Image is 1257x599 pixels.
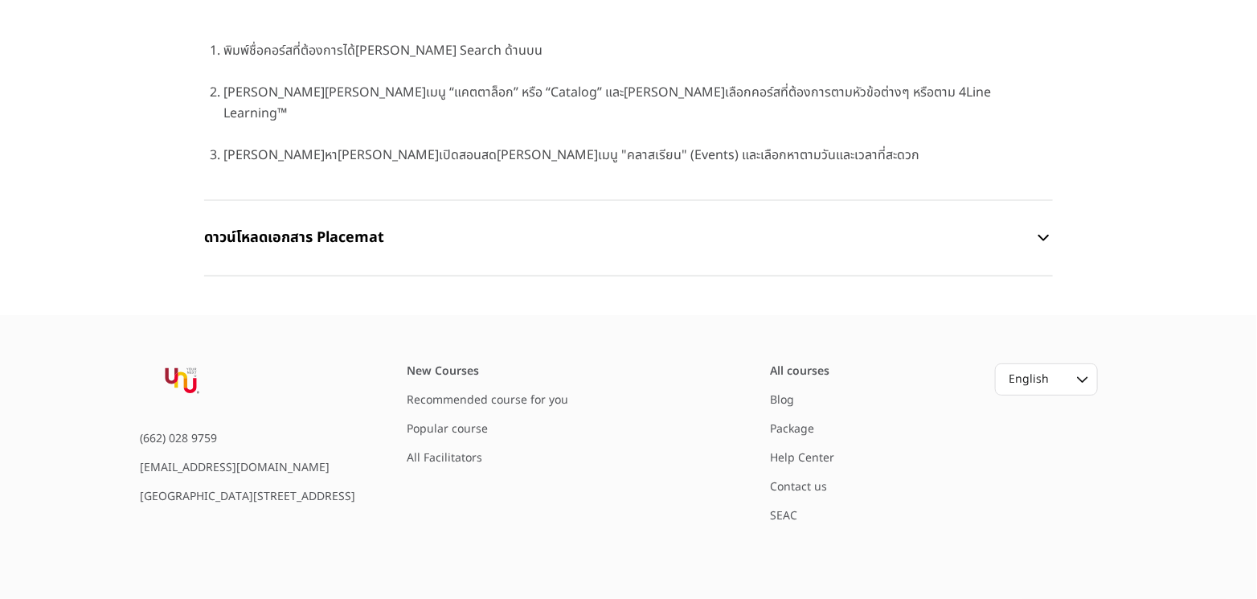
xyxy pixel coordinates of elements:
a: Blog [770,392,794,408]
p: ดาวน์โหลดเอกสาร Placemat [204,214,1034,262]
a: SEAC [770,507,797,524]
div: (662) 028 9759 [140,431,355,447]
img: YourNextU Logo [140,363,223,400]
div: New Courses [407,363,600,380]
li: [PERSON_NAME]หา[PERSON_NAME]เปิดสอนสด[PERSON_NAME]เมนู "คลาสเรียน" (Events) และเลือกหาตามวันและเว... [223,145,1053,166]
li: พิมพ์ชื่อคอร์สที่ต้องการได้[PERSON_NAME] Search ด้านบน [223,40,1053,61]
a: All Facilitators [407,449,482,466]
div: [EMAIL_ADDRESS][DOMAIN_NAME] [140,460,355,476]
div: [GEOGRAPHIC_DATA][STREET_ADDRESS] [140,489,355,505]
a: Recommended course for you [407,392,568,408]
a: All courses [770,363,829,380]
a: Popular course [407,421,488,437]
a: Package [770,421,814,437]
li: [PERSON_NAME][PERSON_NAME]เมนู “แคตตาล็อก” หรือ “Catalog” และ[PERSON_NAME]เลือกคอร์สที่ต้องการตาม... [223,82,1053,124]
button: ดาวน์โหลดเอกสาร Placemat [204,214,1053,262]
a: Help Center [770,449,834,466]
a: Contact us [770,478,827,495]
div: English [1009,371,1054,388]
